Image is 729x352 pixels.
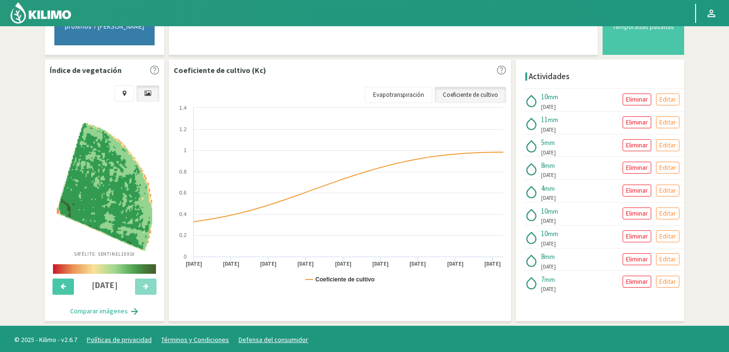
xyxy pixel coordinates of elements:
[541,126,556,134] span: [DATE]
[623,116,651,128] button: Eliminar
[544,275,555,284] span: mm
[184,147,187,153] text: 1
[74,250,135,258] p: Satélite: Sentinel
[659,254,676,265] p: Editar
[544,161,555,170] span: mm
[184,254,187,259] text: 0
[659,208,676,219] p: Editar
[659,94,676,105] p: Editar
[548,115,558,124] span: mm
[541,194,556,202] span: [DATE]
[541,207,548,216] span: 10
[656,93,679,105] button: Editar
[623,185,651,197] button: Eliminar
[10,335,82,345] span: © 2025 - Kilimo - v2.6.7
[541,115,548,124] span: 11
[541,217,556,225] span: [DATE]
[623,253,651,265] button: Eliminar
[623,139,651,151] button: Eliminar
[541,138,544,147] span: 5
[179,105,187,111] text: 1.4
[541,263,556,271] span: [DATE]
[623,276,651,288] button: Eliminar
[656,253,679,265] button: Editar
[529,72,570,81] h4: Actividades
[623,93,651,105] button: Eliminar
[548,229,558,238] span: mm
[656,139,679,151] button: Editar
[121,251,135,257] span: 10X10
[626,94,648,105] p: Eliminar
[623,162,651,174] button: Eliminar
[544,184,555,193] span: mm
[659,231,676,242] p: Editar
[548,207,558,216] span: mm
[484,260,501,268] text: [DATE]
[626,208,648,219] p: Eliminar
[80,280,130,290] h4: [DATE]
[544,138,555,147] span: mm
[610,23,677,30] div: Temporadas pasadas
[656,276,679,288] button: Editar
[435,87,506,103] a: Coeficiente de cultivo
[626,117,648,128] p: Eliminar
[365,87,432,103] a: Evapotranspiración
[297,260,314,268] text: [DATE]
[656,162,679,174] button: Editar
[179,126,187,132] text: 1.2
[50,64,122,76] p: Índice de vegetación
[626,231,648,242] p: Eliminar
[656,185,679,197] button: Editar
[541,285,556,293] span: [DATE]
[174,64,266,76] p: Coeficiente de cultivo (Kc)
[626,162,648,173] p: Eliminar
[541,149,556,157] span: [DATE]
[179,190,187,196] text: 0.6
[186,260,202,268] text: [DATE]
[315,276,375,283] text: Coeficiente de cultivo
[87,335,152,344] a: Políticas de privacidad
[541,92,548,101] span: 10
[623,207,651,219] button: Eliminar
[223,260,240,268] text: [DATE]
[626,276,648,287] p: Eliminar
[656,230,679,242] button: Editar
[335,260,352,268] text: [DATE]
[541,103,556,111] span: [DATE]
[10,1,72,24] img: Kilimo
[548,93,558,101] span: mm
[372,260,389,268] text: [DATE]
[179,211,187,217] text: 0.4
[541,240,556,248] span: [DATE]
[57,123,152,250] img: aba62edc-c499-4d1d-922a-7b2e0550213c_-_sentinel_-_2025-08-11.png
[239,335,308,344] a: Defensa del consumidor
[260,260,277,268] text: [DATE]
[541,229,548,238] span: 10
[53,264,156,274] img: scale
[541,161,544,170] span: 8
[659,140,676,151] p: Editar
[659,276,676,287] p: Editar
[541,184,544,193] span: 4
[447,260,464,268] text: [DATE]
[544,252,555,261] span: mm
[626,254,648,265] p: Eliminar
[659,185,676,196] p: Editar
[626,185,648,196] p: Eliminar
[541,252,544,261] span: 8
[409,260,426,268] text: [DATE]
[656,207,679,219] button: Editar
[659,162,676,173] p: Editar
[61,302,149,321] button: Comparar imágenes
[541,275,544,284] span: 7
[179,232,187,238] text: 0.2
[626,140,648,151] p: Eliminar
[179,169,187,175] text: 0.8
[161,335,229,344] a: Términos y Condiciones
[541,171,556,179] span: [DATE]
[656,116,679,128] button: Editar
[623,230,651,242] button: Eliminar
[659,117,676,128] p: Editar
